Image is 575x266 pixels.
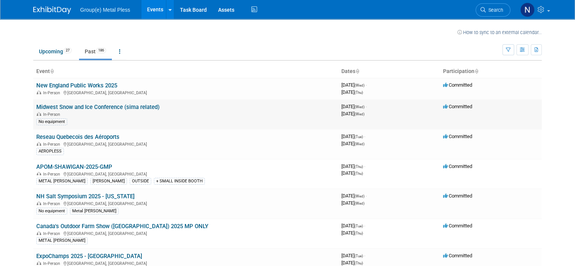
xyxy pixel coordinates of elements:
[37,231,41,235] img: In-Person Event
[43,201,62,206] span: In-Person
[43,142,62,147] span: In-Person
[355,224,363,228] span: (Tue)
[36,178,88,185] div: METAL [PERSON_NAME]
[36,118,67,125] div: No equipment
[90,178,127,185] div: [PERSON_NAME]
[154,178,205,185] div: + SMALL INSIDE BOOTH
[36,253,142,260] a: ExpoChamps 2025 - [GEOGRAPHIC_DATA]
[366,104,367,109] span: -
[443,134,472,139] span: Committed
[341,89,363,95] span: [DATE]
[443,104,472,109] span: Committed
[341,223,365,229] span: [DATE]
[36,104,160,110] a: Midwest Snow and Ice Conference (sima related)
[474,68,478,74] a: Sort by Participation Type
[36,141,335,147] div: [GEOGRAPHIC_DATA], [GEOGRAPHIC_DATA]
[520,3,535,17] img: Nick Arndt
[364,163,365,169] span: -
[43,172,62,177] span: In-Person
[341,163,365,169] span: [DATE]
[36,82,117,89] a: New England Public Works 2025
[457,30,542,35] a: How to sync to an external calendar...
[443,253,472,258] span: Committed
[341,193,367,199] span: [DATE]
[341,170,363,176] span: [DATE]
[364,253,365,258] span: -
[70,208,119,215] div: Metal [PERSON_NAME]
[37,90,41,94] img: In-Person Event
[355,171,363,176] span: (Thu)
[443,82,472,88] span: Committed
[355,135,363,139] span: (Tue)
[33,6,71,14] img: ExhibitDay
[130,178,151,185] div: OUTSIDE
[355,194,364,198] span: (Wed)
[37,261,41,265] img: In-Person Event
[80,7,130,13] span: Group(e) Metal Pless
[37,142,41,146] img: In-Person Event
[355,165,363,169] span: (Thu)
[96,48,106,53] span: 186
[36,89,335,95] div: [GEOGRAPHIC_DATA], [GEOGRAPHIC_DATA]
[36,200,335,206] div: [GEOGRAPHIC_DATA], [GEOGRAPHIC_DATA]
[476,3,510,17] a: Search
[355,83,364,87] span: (Wed)
[36,223,208,230] a: Canada's Outdoor Farm Show ([GEOGRAPHIC_DATA]) 2025 MP ONLY
[36,134,119,140] a: Reseau Quebecois des Aéroports
[443,223,472,229] span: Committed
[355,68,359,74] a: Sort by Start Date
[36,171,335,177] div: [GEOGRAPHIC_DATA], [GEOGRAPHIC_DATA]
[43,112,62,117] span: In-Person
[37,112,41,116] img: In-Person Event
[355,90,363,95] span: (Thu)
[355,142,364,146] span: (Wed)
[341,260,363,266] span: [DATE]
[341,230,363,236] span: [DATE]
[355,112,364,116] span: (Wed)
[43,90,62,95] span: In-Person
[355,254,363,258] span: (Tue)
[443,193,472,199] span: Committed
[341,200,364,206] span: [DATE]
[36,148,64,155] div: AEROPLESS
[364,134,365,139] span: -
[43,231,62,236] span: In-Person
[355,231,363,235] span: (Thu)
[43,261,62,266] span: In-Person
[33,44,77,59] a: Upcoming27
[36,260,335,266] div: [GEOGRAPHIC_DATA], [GEOGRAPHIC_DATA]
[341,141,364,146] span: [DATE]
[50,68,54,74] a: Sort by Event Name
[355,261,363,265] span: (Thu)
[341,82,367,88] span: [DATE]
[486,7,503,13] span: Search
[366,82,367,88] span: -
[366,193,367,199] span: -
[443,163,472,169] span: Committed
[364,223,365,229] span: -
[355,201,364,205] span: (Wed)
[36,237,88,244] div: METAL [PERSON_NAME]
[355,105,364,109] span: (Wed)
[36,230,335,236] div: [GEOGRAPHIC_DATA], [GEOGRAPHIC_DATA]
[341,104,367,109] span: [DATE]
[440,65,542,78] th: Participation
[36,193,135,200] a: NH Salt Symposium 2025 - [US_STATE]
[36,208,67,215] div: No equipment
[64,48,72,53] span: 27
[341,111,364,117] span: [DATE]
[341,253,365,258] span: [DATE]
[33,65,338,78] th: Event
[341,134,365,139] span: [DATE]
[79,44,112,59] a: Past186
[37,172,41,176] img: In-Person Event
[37,201,41,205] img: In-Person Event
[338,65,440,78] th: Dates
[36,163,112,170] a: APOM-SHAWIGAN-2025-GMP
